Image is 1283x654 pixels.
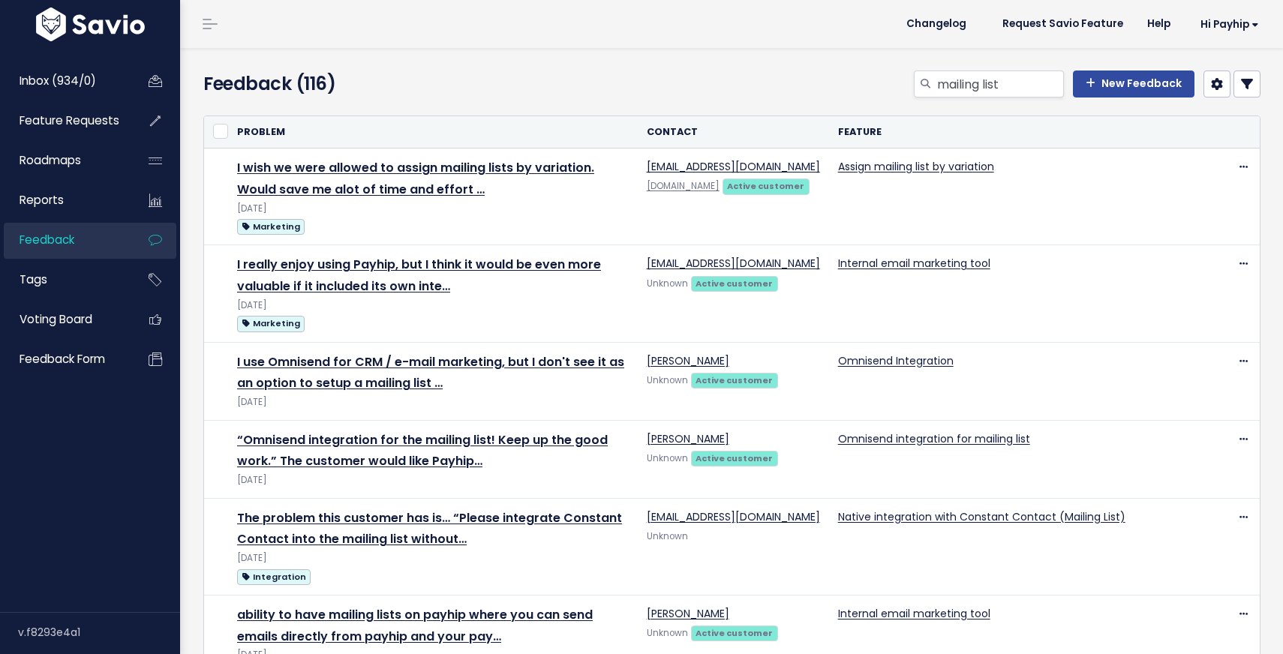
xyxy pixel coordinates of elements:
span: Feedback [20,232,74,247]
a: [EMAIL_ADDRESS][DOMAIN_NAME] [647,509,820,524]
a: Native integration with Constant Contact (Mailing List) [838,509,1125,524]
span: Roadmaps [20,152,81,168]
th: Problem [228,116,638,148]
div: [DATE] [237,394,629,410]
a: Assign mailing list by variation [838,159,994,174]
span: Inbox (934/0) [20,73,96,88]
a: Hi Payhip [1182,13,1271,36]
a: I really enjoy using Payhip, but I think it would be even more valuable if it included its own inte… [237,256,601,295]
a: Active customer [691,625,778,640]
a: Active customer [723,178,810,193]
span: Marketing [237,219,305,235]
th: Contact [638,116,829,148]
a: [EMAIL_ADDRESS][DOMAIN_NAME] [647,256,820,271]
a: Internal email marketing tool [838,606,990,621]
strong: Active customer [696,627,773,639]
div: v.f8293e4a1 [18,613,180,652]
a: [PERSON_NAME] [647,431,729,446]
a: Tags [4,262,125,297]
a: Integration [237,567,311,586]
a: [EMAIL_ADDRESS][DOMAIN_NAME] [647,159,820,174]
a: Marketing [237,313,305,332]
a: Feedback [4,223,125,257]
a: “Omnisend integration for the mailing list! Keep up the good work.” The customer would like Payhip… [237,431,608,470]
span: Hi Payhip [1200,19,1259,30]
a: Active customer [691,450,778,465]
h4: Feedback (116) [203,70,541,97]
input: Search feedback... [936,70,1064,97]
a: Reports [4,183,125,217]
strong: Active customer [696,277,773,289]
a: Request Savio Feature [990,13,1135,35]
a: The problem this customer has is… “Please integrate Constant Contact into the mailing list without… [237,509,622,548]
a: [DOMAIN_NAME] [647,180,720,192]
strong: Active customer [727,180,804,192]
a: Omnisend Integration [838,353,954,368]
a: Active customer [691,372,778,387]
div: [DATE] [237,298,629,313]
a: Inbox (934/0) [4,64,125,98]
a: I wish we were allowed to assign mailing lists by variation. Would save me alot of time and effort … [237,159,594,198]
span: Changelog [906,19,966,29]
a: New Feedback [1073,70,1194,97]
span: Unknown [647,452,688,464]
a: I use Omnisend for CRM / e-mail marketing, but I don't see it as an option to setup a mailing list … [237,353,624,392]
span: Unknown [647,277,688,289]
span: Unknown [647,627,688,639]
a: Marketing [237,217,305,235]
a: Roadmaps [4,143,125,178]
img: logo-white.9d6f32f41409.svg [32,7,149,41]
span: Reports [20,192,64,208]
a: Omnisend integration for mailing list [838,431,1030,446]
span: Feature Requests [20,112,119,128]
a: Feedback form [4,342,125,376]
a: [PERSON_NAME] [647,606,729,621]
div: [DATE] [237,472,629,488]
a: Voting Board [4,302,125,337]
span: Feedback form [20,351,105,367]
span: Marketing [237,316,305,331]
span: Unknown [647,374,688,386]
a: Active customer [691,275,778,290]
a: Help [1135,13,1182,35]
a: Internal email marketing tool [838,256,990,271]
span: Unknown [647,530,688,542]
span: Integration [237,569,311,585]
strong: Active customer [696,374,773,386]
th: Feature [829,116,1207,148]
a: Feature Requests [4,103,125,138]
a: ability to have mailing lists on payhip where you can send emails directly from payhip and your pay… [237,606,593,645]
div: [DATE] [237,201,629,217]
a: [PERSON_NAME] [647,353,729,368]
div: [DATE] [237,550,629,566]
strong: Active customer [696,452,773,464]
span: Tags [20,271,47,287]
span: Voting Board [20,311,92,327]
